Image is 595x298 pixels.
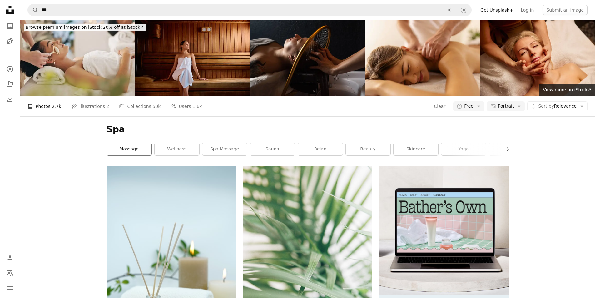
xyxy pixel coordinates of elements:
[192,103,202,110] span: 1.6k
[477,5,517,15] a: Get Unsplash+
[202,143,247,155] a: spa massage
[4,93,16,105] a: Download History
[498,103,514,109] span: Portrait
[453,101,484,111] button: Free
[250,143,295,155] a: sauna
[464,103,474,109] span: Free
[487,101,525,111] button: Portrait
[527,101,588,111] button: Sort byRelevance
[107,124,509,135] h1: Spa
[346,143,390,155] a: beauty
[434,101,446,111] button: Clear
[4,282,16,294] button: Menu
[243,260,372,265] a: closeup photography of green palm leaves
[489,143,534,155] a: salon
[502,143,509,155] button: scroll list to the right
[4,267,16,279] button: Language
[4,78,16,90] a: Collections
[107,260,236,265] a: white pillar candle on silver holder
[543,87,591,92] span: View more on iStock ↗
[20,20,150,35] a: Browse premium images on iStock|20% off at iStock↗
[71,96,109,116] a: Illustrations 2
[480,20,595,96] img: Serene Spa Experience with Relaxing Facial Massage
[365,20,480,96] img: Woman having a back massage
[538,103,577,109] span: Relevance
[152,103,161,110] span: 50k
[517,5,538,15] a: Log in
[4,63,16,75] a: Explore
[107,103,109,110] span: 2
[442,4,456,16] button: Clear
[4,4,16,18] a: Home — Unsplash
[171,96,202,116] a: Users 1.6k
[250,20,365,96] img: Masseur doing massage the head and hair for an woman in spa salon.
[28,4,38,16] button: Search Unsplash
[298,143,343,155] a: relax
[27,4,472,16] form: Find visuals sitewide
[107,143,151,155] a: massage
[4,35,16,48] a: Illustrations
[4,252,16,264] a: Log in / Sign up
[26,25,103,30] span: Browse premium images on iStock |
[20,20,135,96] img: Spa, woman and eyes closed with roller for massage with luxury, self care and stress relief. Skin...
[539,84,595,96] a: View more on iStock↗
[538,104,554,109] span: Sort by
[26,25,144,30] span: 20% off at iStock ↗
[456,4,471,16] button: Visual search
[119,96,161,116] a: Collections 50k
[4,20,16,33] a: Photos
[155,143,199,155] a: wellness
[543,5,588,15] button: Submit an image
[379,166,508,295] img: file-1707883121023-8e3502977149image
[394,143,438,155] a: skincare
[135,20,250,96] img: Relaxed woman in the sauna at wellness center.
[441,143,486,155] a: yoga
